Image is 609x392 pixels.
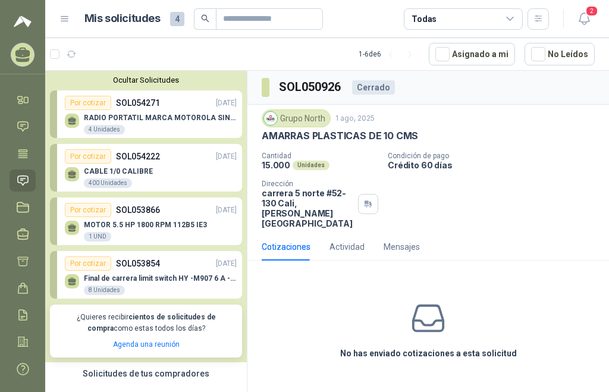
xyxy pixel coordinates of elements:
[87,313,216,333] b: cientos de solicitudes de compra
[216,98,237,109] p: [DATE]
[57,312,235,334] p: ¿Quieres recibir como estas todos los días?
[50,144,242,192] a: Por cotizarSOL054222[DATE] CABLE 1/0 CALIBRE400 Unidades
[84,125,125,134] div: 4 Unidades
[84,167,153,175] p: CABLE 1/0 CALIBRE
[65,149,111,164] div: Por cotizar
[262,109,331,127] div: Grupo North
[293,161,329,170] div: Unidades
[352,80,395,95] div: Cerrado
[264,112,277,125] img: Company Logo
[429,43,515,65] button: Asignado a mi
[388,152,604,160] p: Condición de pago
[84,178,132,188] div: 400 Unidades
[84,232,111,242] div: 1 UND
[359,45,419,64] div: 1 - 6 de 6
[50,251,242,299] a: Por cotizarSOL053854[DATE] Final de carrera limit switch HY -M907 6 A - 250 V a.c8 Unidades
[65,96,111,110] div: Por cotizar
[340,347,517,360] h3: No has enviado cotizaciones a esta solicitud
[170,12,184,26] span: 4
[50,90,242,138] a: Por cotizarSOL054271[DATE] RADIO PORTATIL MARCA MOTOROLA SIN PANTALLA CON GPS, INCLUYE: ANTENA, B...
[262,188,353,228] p: carrera 5 norte #52-130 Cali , [PERSON_NAME][GEOGRAPHIC_DATA]
[412,12,437,26] div: Todas
[335,113,375,124] p: 1 ago, 2025
[45,362,247,385] div: Solicitudes de tus compradores
[116,257,160,270] p: SOL053854
[216,151,237,162] p: [DATE]
[329,240,365,253] div: Actividad
[384,240,420,253] div: Mensajes
[262,160,290,170] p: 15.000
[201,14,209,23] span: search
[45,71,247,362] div: Ocultar SolicitudesPor cotizarSOL054271[DATE] RADIO PORTATIL MARCA MOTOROLA SIN PANTALLA CON GPS,...
[65,256,111,271] div: Por cotizar
[279,78,343,96] h3: SOL050926
[573,8,595,30] button: 2
[84,10,161,27] h1: Mis solicitudes
[525,43,595,65] button: No Leídos
[84,286,125,295] div: 8 Unidades
[50,197,242,245] a: Por cotizarSOL053866[DATE] MOTOR 5.5 HP 1800 RPM 112B5 IE31 UND
[585,5,598,17] span: 2
[262,152,378,160] p: Cantidad
[216,258,237,269] p: [DATE]
[262,130,418,142] p: AMARRAS PLASTICAS DE 10 CMS
[84,221,207,229] p: MOTOR 5.5 HP 1800 RPM 112B5 IE3
[388,160,604,170] p: Crédito 60 días
[116,96,160,109] p: SOL054271
[84,114,237,122] p: RADIO PORTATIL MARCA MOTOROLA SIN PANTALLA CON GPS, INCLUYE: ANTENA, BATERIA, CLIP Y CARGADOR
[14,14,32,29] img: Logo peakr
[262,240,310,253] div: Cotizaciones
[116,150,160,163] p: SOL054222
[50,76,242,84] button: Ocultar Solicitudes
[65,203,111,217] div: Por cotizar
[262,180,353,188] p: Dirección
[113,340,180,349] a: Agenda una reunión
[216,205,237,216] p: [DATE]
[116,203,160,217] p: SOL053866
[84,274,237,283] p: Final de carrera limit switch HY -M907 6 A - 250 V a.c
